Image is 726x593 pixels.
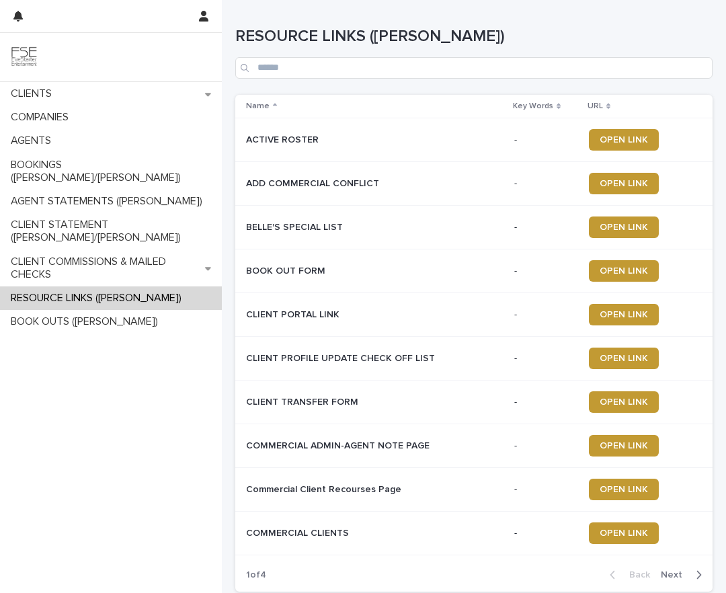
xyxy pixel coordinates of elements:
[589,129,659,151] a: OPEN LINK
[246,307,342,321] p: CLIENT PORTAL LINK
[514,484,578,496] p: -
[246,99,270,114] p: Name
[589,435,659,457] a: OPEN LINK
[246,132,321,146] p: ACTIVE ROSTER
[246,438,432,452] p: COMMERCIAL ADMIN-AGENT NOTE PAGE
[5,159,222,184] p: BOOKINGS ([PERSON_NAME]/[PERSON_NAME])
[514,178,578,190] p: -
[514,353,578,364] p: -
[246,350,438,364] p: CLIENT PROFILE UPDATE CHECK OFF LIST
[235,512,713,555] tr: COMMERCIAL CLIENTSCOMMERCIAL CLIENTS -OPEN LINK
[235,424,713,468] tr: COMMERCIAL ADMIN-AGENT NOTE PAGECOMMERCIAL ADMIN-AGENT NOTE PAGE -OPEN LINK
[246,481,404,496] p: Commercial Client Recourses Page
[235,468,713,512] tr: Commercial Client Recourses PageCommercial Client Recourses Page -OPEN LINK
[514,440,578,452] p: -
[5,87,63,100] p: CLIENTS
[600,397,648,407] span: OPEN LINK
[235,57,713,79] input: Search
[600,310,648,319] span: OPEN LINK
[5,134,62,147] p: AGENTS
[5,219,222,244] p: CLIENT STATEMENT ([PERSON_NAME]/[PERSON_NAME])
[246,219,346,233] p: BELLE'S SPECIAL LIST
[5,255,205,281] p: CLIENT COMMISSIONS & MAILED CHECKS
[5,292,192,305] p: RESOURCE LINKS ([PERSON_NAME])
[246,175,382,190] p: ADD COMMERCIAL CONFLICT
[589,304,659,325] a: OPEN LINK
[235,162,713,206] tr: ADD COMMERCIAL CONFLICTADD COMMERCIAL CONFLICT -OPEN LINK
[513,99,553,114] p: Key Words
[514,222,578,233] p: -
[589,216,659,238] a: OPEN LINK
[589,260,659,282] a: OPEN LINK
[235,559,277,592] p: 1 of 4
[235,118,713,162] tr: ACTIVE ROSTERACTIVE ROSTER -OPEN LINK
[514,528,578,539] p: -
[246,394,361,408] p: CLIENT TRANSFER FORM
[235,206,713,249] tr: BELLE'S SPECIAL LISTBELLE'S SPECIAL LIST -OPEN LINK
[600,223,648,232] span: OPEN LINK
[235,337,713,381] tr: CLIENT PROFILE UPDATE CHECK OFF LISTCLIENT PROFILE UPDATE CHECK OFF LIST -OPEN LINK
[235,381,713,424] tr: CLIENT TRANSFER FORMCLIENT TRANSFER FORM -OPEN LINK
[589,391,659,413] a: OPEN LINK
[589,173,659,194] a: OPEN LINK
[5,315,169,328] p: BOOK OUTS ([PERSON_NAME])
[246,525,352,539] p: COMMERCIAL CLIENTS
[11,44,38,71] img: 9JgRvJ3ETPGCJDhvPVA5
[600,135,648,145] span: OPEN LINK
[246,263,328,277] p: BOOK OUT FORM
[514,134,578,146] p: -
[599,569,655,581] button: Back
[235,249,713,293] tr: BOOK OUT FORMBOOK OUT FORM -OPEN LINK
[5,111,79,124] p: COMPANIES
[600,179,648,188] span: OPEN LINK
[600,528,648,538] span: OPEN LINK
[621,570,650,580] span: Back
[235,27,713,46] h1: RESOURCE LINKS ([PERSON_NAME])
[514,266,578,277] p: -
[589,522,659,544] a: OPEN LINK
[600,441,648,450] span: OPEN LINK
[655,569,713,581] button: Next
[514,397,578,408] p: -
[600,354,648,363] span: OPEN LINK
[589,348,659,369] a: OPEN LINK
[514,309,578,321] p: -
[661,570,690,580] span: Next
[5,195,213,208] p: AGENT STATEMENTS ([PERSON_NAME])
[589,479,659,500] a: OPEN LINK
[600,485,648,494] span: OPEN LINK
[235,293,713,337] tr: CLIENT PORTAL LINKCLIENT PORTAL LINK -OPEN LINK
[588,99,603,114] p: URL
[600,266,648,276] span: OPEN LINK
